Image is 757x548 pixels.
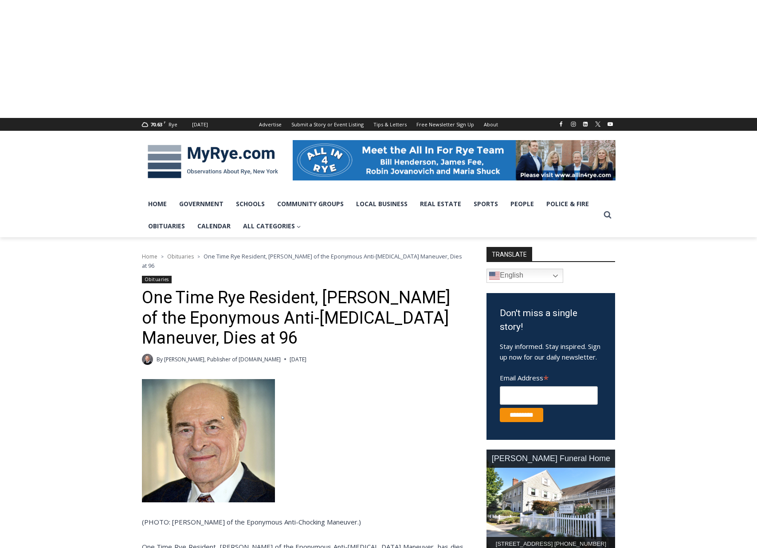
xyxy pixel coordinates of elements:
a: X [592,119,603,129]
div: [PERSON_NAME] Funeral Home [486,450,615,468]
a: Home [142,253,157,260]
a: Local Business [350,193,414,215]
img: MyRye.com [142,139,284,185]
a: Author image [142,354,153,365]
a: Free Newsletter Sign Up [412,118,479,131]
img: en [489,270,500,281]
button: View Search Form [600,207,616,223]
a: Facebook [556,119,566,129]
img: All in for Rye [293,140,616,180]
span: > [197,254,200,260]
p: Stay informed. Stay inspired. Sign up now for our daily newsletter. [500,341,602,362]
a: People [504,193,540,215]
a: Real Estate [414,193,467,215]
a: Obituaries [167,253,194,260]
label: Email Address [500,369,598,385]
a: Home [142,193,173,215]
div: Rye [169,121,177,129]
span: 70.63 [150,121,162,128]
a: Obituaries [142,215,191,237]
a: All Categories [237,215,307,237]
a: YouTube [605,119,616,129]
a: Government [173,193,230,215]
span: F [164,120,166,125]
nav: Breadcrumbs [142,252,463,270]
div: [DATE] [192,121,208,129]
a: Tips & Letters [369,118,412,131]
img: Heimlich [142,379,275,502]
time: [DATE] [290,355,306,364]
a: Advertise [254,118,286,131]
a: [PERSON_NAME], Publisher of [DOMAIN_NAME] [164,356,281,363]
span: > [161,254,164,260]
a: Community Groups [271,193,350,215]
a: Instagram [568,119,579,129]
p: (PHOTO: [PERSON_NAME] of the Eponymous Anti-Chocking Maneuver.) [142,517,463,527]
span: All Categories [243,221,301,231]
a: Linkedin [580,119,591,129]
a: Submit a Story or Event Listing [286,118,369,131]
h3: Don't miss a single story! [500,306,602,334]
nav: Secondary Navigation [254,118,503,131]
a: About [479,118,503,131]
span: One Time Rye Resident, [PERSON_NAME] of the Eponymous Anti-[MEDICAL_DATA] Maneuver, Dies at 96 [142,252,462,269]
a: Police & Fire [540,193,595,215]
a: Sports [467,193,504,215]
a: English [486,269,563,283]
strong: TRANSLATE [486,247,532,261]
a: Calendar [191,215,237,237]
a: Obituaries [142,276,172,283]
h1: One Time Rye Resident, [PERSON_NAME] of the Eponymous Anti-[MEDICAL_DATA] Maneuver, Dies at 96 [142,288,463,348]
nav: Primary Navigation [142,193,600,238]
span: By [157,355,163,364]
a: Schools [230,193,271,215]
